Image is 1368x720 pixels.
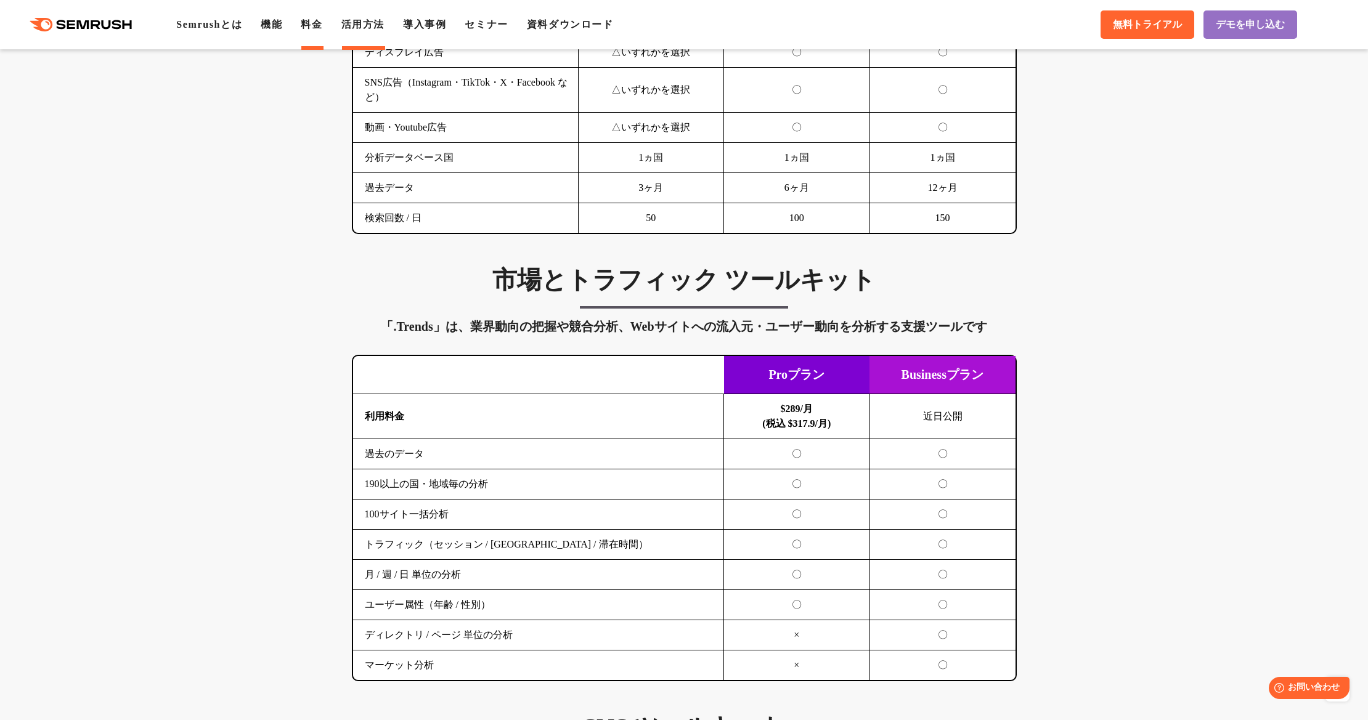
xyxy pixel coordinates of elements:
td: 〇 [869,38,1016,68]
td: 〇 [724,590,870,620]
td: 〇 [724,500,870,530]
a: Semrushとは [176,19,242,30]
a: デモを申し込む [1203,10,1297,39]
td: ディレクトリ / ページ 単位の分析 [353,620,724,650]
td: × [724,620,870,650]
td: 〇 [869,439,1016,469]
a: 無料トライアル [1101,10,1194,39]
td: 〇 [724,530,870,560]
td: マーケット分析 [353,650,724,681]
a: 機能 [261,19,282,30]
td: 3ヶ月 [578,173,724,203]
td: 〇 [869,560,1016,590]
td: 動画・Youtube広告 [353,113,579,143]
iframe: Help widget launcher [1258,672,1354,706]
td: 分析データベース国 [353,143,579,173]
td: 〇 [869,590,1016,620]
a: 料金 [301,19,322,30]
td: SNS広告（Instagram・TikTok・X・Facebook など） [353,68,579,113]
a: セミナー [465,19,508,30]
td: トラフィック（セッション / [GEOGRAPHIC_DATA] / 滞在時間） [353,530,724,560]
div: 「.Trends」は、業界動向の把握や競合分析、Webサイトへの流入元・ユーザー動向を分析する支援ツールです [352,317,1017,336]
td: × [724,650,870,681]
td: 150 [869,203,1016,233]
td: 100サイト一括分析 [353,500,724,530]
td: 〇 [869,68,1016,113]
td: 〇 [724,113,870,143]
td: 1ヵ国 [578,143,724,173]
td: 過去データ [353,173,579,203]
b: $289/月 (税込 $317.9/月) [762,403,831,429]
td: 〇 [869,620,1016,650]
td: 〇 [724,439,870,469]
td: 月 / 週 / 日 単位の分析 [353,560,724,590]
td: △いずれかを選択 [578,113,724,143]
td: 6ヶ月 [724,173,870,203]
td: 1ヵ国 [869,143,1016,173]
a: 資料ダウンロード [527,19,614,30]
td: 〇 [869,650,1016,681]
b: 利用料金 [365,411,404,421]
td: 〇 [724,38,870,68]
td: 100 [724,203,870,233]
td: △いずれかを選択 [578,68,724,113]
td: Businessプラン [869,356,1016,394]
td: 〇 [869,469,1016,500]
td: 12ヶ月 [869,173,1016,203]
span: 無料トライアル [1113,18,1182,31]
td: Proプラン [724,356,870,394]
h3: 市場とトラフィック ツールキット [352,265,1017,296]
td: 〇 [724,68,870,113]
td: 検索回数 / 日 [353,203,579,233]
td: 〇 [724,469,870,500]
td: ユーザー属性（年齢 / 性別） [353,590,724,620]
td: 〇 [724,560,870,590]
span: デモを申し込む [1216,18,1285,31]
td: 〇 [869,530,1016,560]
td: 近日公開 [869,394,1016,439]
td: △いずれかを選択 [578,38,724,68]
td: 50 [578,203,724,233]
td: 〇 [869,500,1016,530]
td: ディスプレイ広告 [353,38,579,68]
td: 〇 [869,113,1016,143]
td: 1ヵ国 [724,143,870,173]
a: 導入事例 [403,19,446,30]
a: 活用方法 [341,19,385,30]
td: 過去のデータ [353,439,724,469]
td: 190以上の国・地域毎の分析 [353,469,724,500]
